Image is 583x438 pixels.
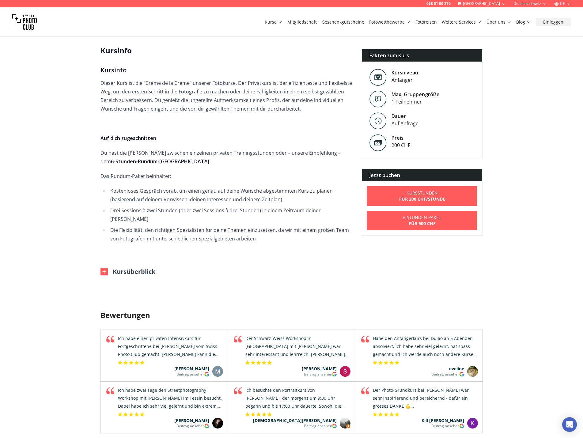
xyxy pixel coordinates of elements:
button: Fotowettbewerbe [367,18,413,26]
strong: 6-Stunden-Rundum-[GEOGRAPHIC_DATA] [111,158,209,165]
div: Fakten zum Kurs [362,49,483,62]
div: 1 Teilnehmer [392,98,440,105]
div: Jetzt buchen [362,169,483,181]
a: Kurse [265,19,282,25]
img: Swiss photo club [12,10,37,34]
div: Anfänger [392,76,418,84]
h3: Kursinfo [100,65,352,75]
div: Max. Gruppengröße [392,91,440,98]
a: Über uns [486,19,511,25]
a: Geschenkgutscheine [322,19,364,25]
h2: Kursinfo [100,46,352,55]
img: Level [369,112,387,129]
img: Level [369,91,387,108]
div: Open Intercom Messenger [562,417,577,432]
li: Drei Sessions à zwei Stunden (oder zwei Sessions à drei Stunden) in einem Zeitraum deiner [PERSON... [108,206,352,223]
a: Fotowettbewerbe [369,19,411,25]
p: Das Rundum-Paket beinhaltet: [100,172,352,180]
h3: Bewertungen [100,310,483,320]
a: Weitere Services [442,19,482,25]
strong: Auf dich zugeschnitten [100,135,156,142]
button: Fotoreisen [413,18,439,26]
button: Einloggen [536,18,571,26]
a: Blog [516,19,531,25]
div: Auf Anfrage [392,120,418,127]
div: Kursniveau [392,69,418,76]
img: Preis [369,134,387,151]
button: Kursüberblick [100,267,155,276]
img: Outline Close [100,268,108,275]
b: für 900 CHF [403,221,441,227]
a: Fotoreisen [415,19,437,25]
img: Level [369,69,387,86]
a: Mitgliedschaft [287,19,317,25]
a: 6 Stunden Paketfür 900 CHF [367,211,478,230]
p: Du hast die [PERSON_NAME] zwischen einzelnen privaten Trainingsstunden oder – unsere Empfehlung –... [100,149,352,166]
a: Kursstundenfür 200 CHF/Stunde [367,186,478,206]
div: 200 CHF [392,142,410,149]
button: Geschenkgutscheine [319,18,367,26]
button: Mitgliedschaft [285,18,319,26]
b: für 200 CHF /Stunde [399,196,445,202]
a: 058 51 00 270 [426,1,451,6]
div: Kursstunden [399,190,445,196]
button: Kurse [262,18,285,26]
div: Preis [392,134,410,142]
button: Über uns [484,18,514,26]
p: Dieser Kurs ist die "Crème de la Crème" unserer Fotokurse. Der Privatkurs ist der effizienteste u... [100,79,352,113]
li: Kostenloses Gespräch vorab, um einen genau auf deine Wünsche abgestimmten Kurs zu planen (basiere... [108,187,352,204]
div: 6 Stunden Paket [403,214,441,227]
div: Dauer [392,112,418,120]
button: Weitere Services [439,18,484,26]
li: Die Flexibilität, den richtigen Spezialisten für deine Themen einzusetzen, da wir mit einem große... [108,226,352,243]
button: Blog [514,18,533,26]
